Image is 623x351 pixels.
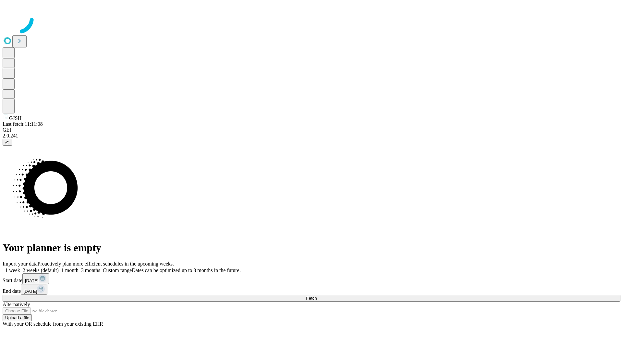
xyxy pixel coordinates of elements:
[3,295,620,302] button: Fetch
[132,267,240,273] span: Dates can be optimized up to 3 months in the future.
[3,261,38,266] span: Import your data
[3,139,12,146] button: @
[3,321,103,327] span: With your OR schedule from your existing EHR
[5,267,20,273] span: 1 week
[3,302,30,307] span: Alternatively
[22,273,49,284] button: [DATE]
[9,115,21,121] span: GJSH
[3,127,620,133] div: GEI
[5,140,10,145] span: @
[23,267,59,273] span: 2 weeks (default)
[23,289,37,294] span: [DATE]
[61,267,79,273] span: 1 month
[3,314,32,321] button: Upload a file
[103,267,132,273] span: Custom range
[3,121,43,127] span: Last fetch: 11:11:08
[3,133,620,139] div: 2.0.241
[21,284,47,295] button: [DATE]
[3,284,620,295] div: End date
[3,273,620,284] div: Start date
[306,296,317,301] span: Fetch
[81,267,100,273] span: 3 months
[3,242,620,254] h1: Your planner is empty
[25,278,39,283] span: [DATE]
[38,261,174,266] span: Proactively plan more efficient schedules in the upcoming weeks.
